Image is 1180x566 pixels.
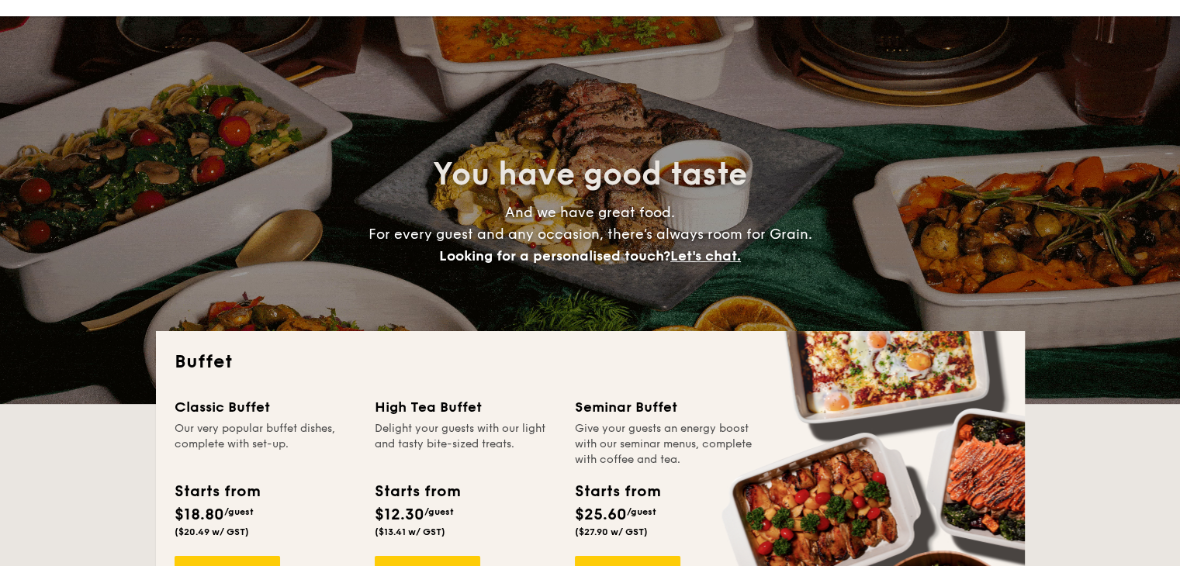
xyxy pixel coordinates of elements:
[575,396,756,418] div: Seminar Buffet
[375,506,424,524] span: $12.30
[175,480,259,503] div: Starts from
[575,526,648,537] span: ($27.90 w/ GST)
[627,506,656,517] span: /guest
[224,506,254,517] span: /guest
[175,350,1006,374] h2: Buffet
[175,396,356,418] div: Classic Buffet
[175,421,356,468] div: Our very popular buffet dishes, complete with set-up.
[575,506,627,524] span: $25.60
[575,421,756,468] div: Give your guests an energy boost with our seminar menus, complete with coffee and tea.
[369,204,812,264] span: And we have great food. For every guest and any occasion, there’s always room for Grain.
[375,421,556,468] div: Delight your guests with our light and tasty bite-sized treats.
[375,396,556,418] div: High Tea Buffet
[175,526,249,537] span: ($20.49 w/ GST)
[175,506,224,524] span: $18.80
[575,480,659,503] div: Starts from
[424,506,454,517] span: /guest
[375,526,445,537] span: ($13.41 w/ GST)
[375,480,459,503] div: Starts from
[433,156,747,193] span: You have good taste
[670,247,741,264] span: Let's chat.
[439,247,670,264] span: Looking for a personalised touch?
